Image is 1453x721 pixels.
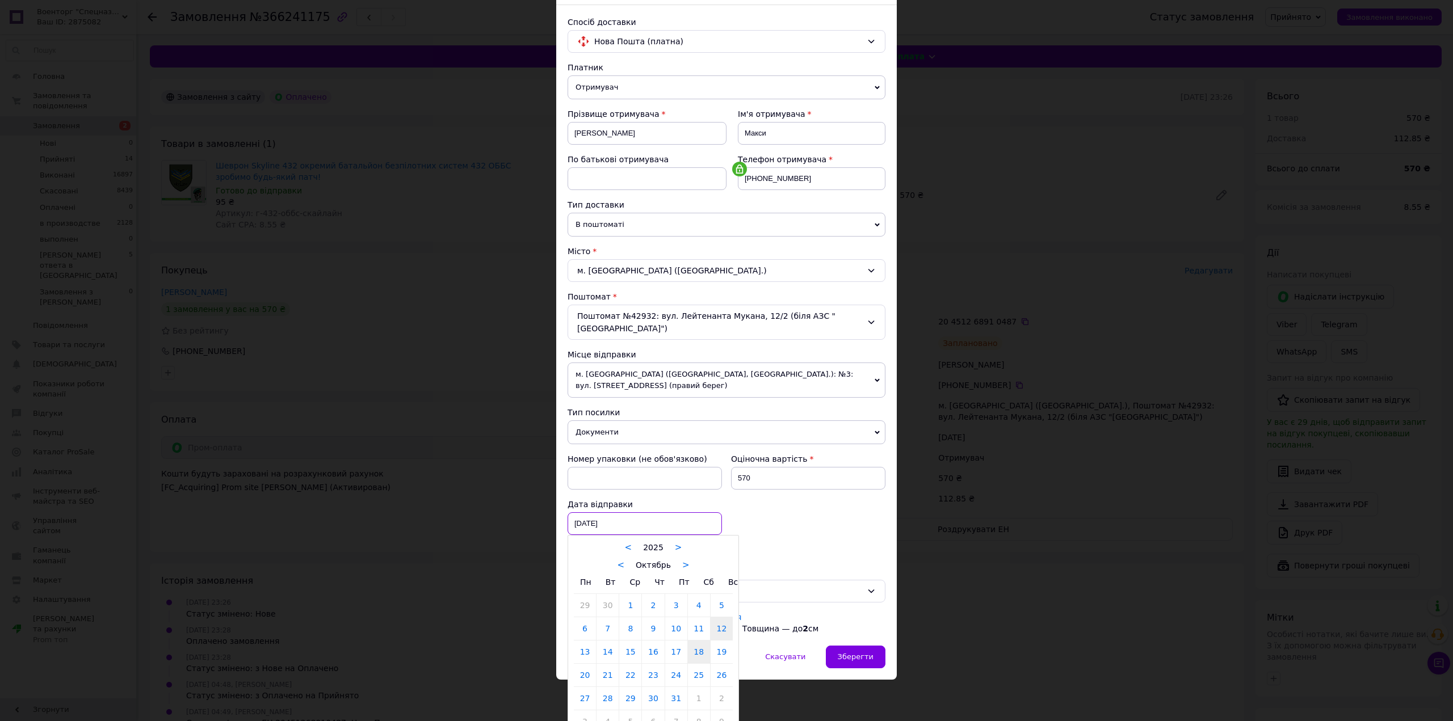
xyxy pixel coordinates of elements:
a: 29 [619,687,641,710]
a: 17 [665,640,687,663]
span: Сб [704,577,714,587]
a: 2 [642,594,664,617]
span: 2025 [643,543,663,552]
a: 5 [711,594,733,617]
a: > [675,542,682,553]
a: 8 [619,617,641,640]
a: 22 [619,664,641,686]
a: 9 [642,617,664,640]
a: 1 [619,594,641,617]
a: 1 [688,687,710,710]
a: 14 [597,640,619,663]
a: 28 [597,687,619,710]
a: 24 [665,664,687,686]
a: 10 [665,617,687,640]
a: 27 [574,687,596,710]
span: Пт [679,577,690,587]
a: 15 [619,640,641,663]
a: 3 [665,594,687,617]
a: 21 [597,664,619,686]
span: Пн [580,577,591,587]
a: 29 [574,594,596,617]
a: > [682,560,690,570]
a: 30 [642,687,664,710]
a: 13 [574,640,596,663]
a: 31 [665,687,687,710]
a: 23 [642,664,664,686]
span: Вс [728,577,738,587]
span: Октябрь [636,560,671,570]
a: 7 [597,617,619,640]
a: 25 [688,664,710,686]
span: Ср [629,577,640,587]
a: 4 [688,594,710,617]
span: Вт [606,577,616,587]
a: < [618,560,625,570]
a: 12 [711,617,733,640]
a: < [625,542,632,553]
a: 2 [711,687,733,710]
a: 30 [597,594,619,617]
span: Зберегти [838,652,874,661]
a: 19 [711,640,733,663]
span: Чт [654,577,665,587]
span: Скасувати [765,652,805,661]
a: 26 [711,664,733,686]
a: 20 [574,664,596,686]
a: 18 [688,640,710,663]
a: 6 [574,617,596,640]
a: 16 [642,640,664,663]
a: 11 [688,617,710,640]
